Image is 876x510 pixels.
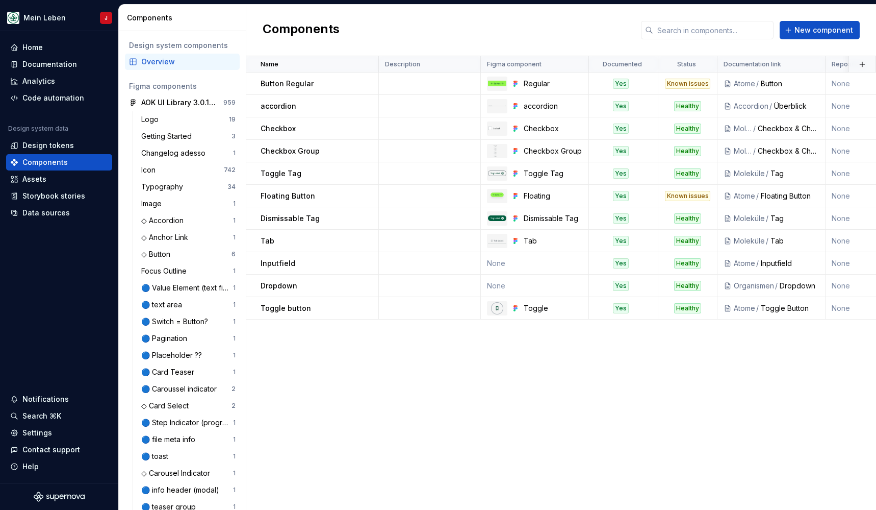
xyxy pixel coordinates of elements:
[734,146,752,156] div: Moleküle
[613,146,629,156] div: Yes
[481,252,589,275] td: None
[8,125,68,133] div: Design system data
[141,57,236,67] div: Overview
[613,79,629,89] div: Yes
[6,458,112,475] button: Help
[137,431,240,448] a: 🔵 file meta info1
[6,442,112,458] button: Contact support
[488,127,506,131] img: Checkbox
[488,171,506,176] img: Toggle Tag
[613,101,629,111] div: Yes
[385,60,420,68] p: Description
[129,81,236,91] div: Figma components
[233,368,236,376] div: 1
[755,191,761,201] div: /
[231,385,236,393] div: 2
[752,124,758,134] div: /
[137,330,240,347] a: 🔵 Pagination1
[481,275,589,297] td: None
[223,99,236,107] div: 959
[137,145,240,161] a: Changelog adesso1
[613,168,629,179] div: Yes
[734,281,774,291] div: Organismen
[141,451,172,462] div: 🔵 toast
[770,213,819,224] div: Tag
[734,303,755,313] div: Atome
[137,364,240,380] a: 🔵 Card Teaser1
[22,59,77,69] div: Documentation
[674,281,701,291] div: Healthy
[231,132,236,140] div: 3
[603,60,642,68] p: Documented
[22,93,84,103] div: Code automation
[34,492,85,502] svg: Supernova Logo
[6,391,112,407] button: Notifications
[6,90,112,106] a: Code automation
[231,402,236,410] div: 2
[794,25,853,35] span: New component
[233,486,236,494] div: 1
[765,236,770,246] div: /
[233,149,236,157] div: 1
[261,101,296,111] p: accordion
[261,191,315,201] p: Floating Button
[129,40,236,51] div: Design system components
[137,212,240,229] a: ◇ Accordion1
[233,351,236,359] div: 1
[674,213,701,224] div: Healthy
[755,303,761,313] div: /
[677,60,696,68] p: Status
[137,246,240,262] a: ◇ Button6
[137,465,240,481] a: ◇ Carousel Indicator1
[524,101,582,111] div: accordion
[491,302,503,314] img: Toggle
[524,79,582,89] div: Regular
[137,297,240,313] a: 🔵 text area1
[734,236,765,246] div: Moleküle
[233,284,236,292] div: 1
[674,303,701,313] div: Healthy
[524,168,582,179] div: Toggle Tag
[141,384,221,394] div: 🔵 Caroussel indicator
[7,12,19,24] img: df5db9ef-aba0-4771-bf51-9763b7497661.png
[125,94,240,111] a: AOK UI Library 3.0.12 (adesso)959
[141,249,174,259] div: ◇ Button
[141,434,199,445] div: 🔵 file meta info
[22,157,68,167] div: Components
[761,258,819,269] div: Inputfield
[137,111,240,128] a: Logo19
[613,213,629,224] div: Yes
[141,418,233,428] div: 🔵 Step Indicator (progress stepper)
[755,258,761,269] div: /
[613,191,629,201] div: Yes
[770,236,819,246] div: Tab
[137,482,240,498] a: 🔵 info header (modal)1
[141,266,191,276] div: Focus Outline
[137,263,240,279] a: Focus Outline1
[674,101,701,111] div: Healthy
[734,124,752,134] div: Moleküle
[22,174,46,184] div: Assets
[141,485,223,495] div: 🔵 info header (modal)
[734,168,765,179] div: Moleküle
[141,333,191,344] div: 🔵 Pagination
[758,146,819,156] div: Checkbox & Checkbox Group
[141,283,233,293] div: 🔵 Value Element (text field)
[6,171,112,187] a: Assets
[524,236,582,246] div: Tab
[141,131,196,141] div: Getting Started
[233,452,236,460] div: 1
[127,13,242,23] div: Components
[734,101,768,111] div: Accordion
[2,7,116,29] button: Mein LebenJ
[488,237,506,244] img: Tab
[137,347,240,363] a: 🔵 Placeholder ??1
[233,334,236,343] div: 1
[613,258,629,269] div: Yes
[141,401,193,411] div: ◇ Card Select
[613,303,629,313] div: Yes
[261,258,295,269] p: Inputfield
[141,114,163,125] div: Logo
[141,98,217,108] div: AOK UI Library 3.0.12 (adesso)
[224,166,236,174] div: 742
